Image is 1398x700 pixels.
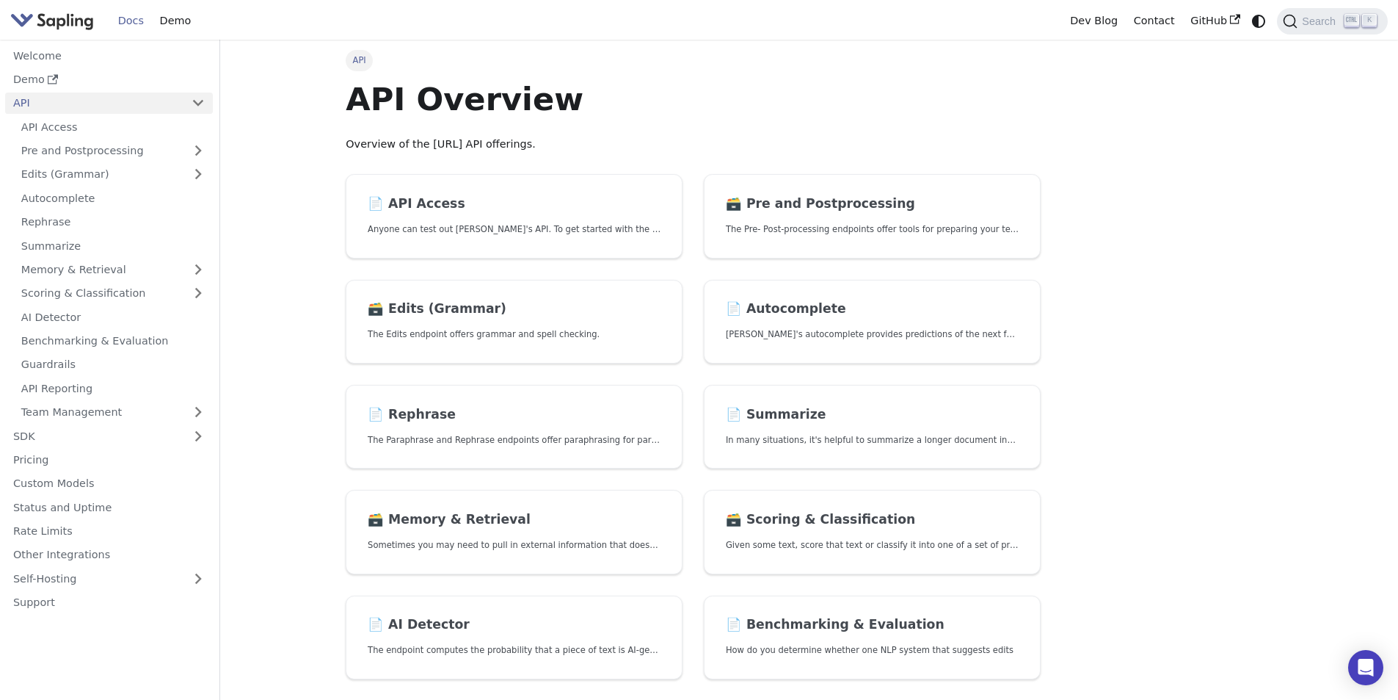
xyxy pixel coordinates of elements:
[5,93,183,114] a: API
[1182,10,1248,32] a: GitHub
[346,50,373,71] span: API
[1348,650,1383,685] div: Open Intercom Messenger
[152,10,199,32] a: Demo
[726,407,1019,423] h2: Summarize
[5,69,213,90] a: Demo
[1297,15,1344,27] span: Search
[346,79,1041,119] h1: API Overview
[368,643,660,657] p: The endpoint computes the probability that a piece of text is AI-generated,
[13,259,213,281] a: Memory & Retrieval
[5,450,213,471] a: Pricing
[346,385,682,469] a: 📄️ RephraseThe Paraphrase and Rephrase endpoints offer paraphrasing for particular styles.
[5,592,213,613] a: Support
[13,378,213,399] a: API Reporting
[704,280,1041,364] a: 📄️ Autocomplete[PERSON_NAME]'s autocomplete provides predictions of the next few characters or words
[13,140,213,162] a: Pre and Postprocessing
[368,328,660,342] p: The Edits endpoint offers grammar and spell checking.
[13,354,213,375] a: Guardrails
[13,283,213,304] a: Scoring & Classification
[13,164,213,185] a: Edits (Grammar)
[726,643,1019,657] p: How do you determine whether one NLP system that suggests edits
[368,196,660,212] h2: API Access
[726,617,1019,633] h2: Benchmarking & Evaluation
[5,497,213,518] a: Status and Uptime
[346,50,1041,71] nav: Breadcrumbs
[726,196,1019,212] h2: Pre and Postprocessing
[368,223,660,237] p: Anyone can test out Sapling's API. To get started with the API, simply:
[704,490,1041,574] a: 🗃️ Scoring & ClassificationGiven some text, score that text or classify it into one of a set of p...
[5,521,213,542] a: Rate Limits
[704,596,1041,680] a: 📄️ Benchmarking & EvaluationHow do you determine whether one NLP system that suggests edits
[13,331,213,352] a: Benchmarking & Evaluation
[346,136,1041,154] p: Overview of the [URL] API offerings.
[368,301,660,317] h2: Edits (Grammar)
[5,568,213,589] a: Self-Hosting
[5,473,213,494] a: Custom Models
[1362,14,1377,27] kbd: K
[13,235,213,256] a: Summarize
[346,490,682,574] a: 🗃️ Memory & RetrievalSometimes you may need to pull in external information that doesn't fit in t...
[1248,10,1270,32] button: Switch between dark and light mode (currently system mode)
[726,301,1019,317] h2: Autocomplete
[346,596,682,680] a: 📄️ AI DetectorThe endpoint computes the probability that a piece of text is AI-generated,
[110,10,152,32] a: Docs
[10,10,94,32] img: Sapling.ai
[368,617,660,633] h2: AI Detector
[346,174,682,259] a: 📄️ API AccessAnyone can test out [PERSON_NAME]'s API. To get started with the API, simply:
[726,538,1019,552] p: Given some text, score that text or classify it into one of a set of pre-specified categories.
[13,306,213,328] a: AI Detector
[368,538,660,552] p: Sometimes you may need to pull in external information that doesn't fit in the context size of an...
[5,544,213,566] a: Other Integrations
[704,385,1041,469] a: 📄️ SummarizeIn many situations, it's helpful to summarize a longer document into a shorter, more ...
[13,187,213,209] a: Autocomplete
[1062,10,1125,32] a: Dev Blog
[10,10,99,32] a: Sapling.ai
[726,328,1019,342] p: Sapling's autocomplete provides predictions of the next few characters or words
[726,512,1019,528] h2: Scoring & Classification
[5,425,183,447] a: SDK
[726,223,1019,237] p: The Pre- Post-processing endpoints offer tools for preparing your text data for ingestation as we...
[346,280,682,364] a: 🗃️ Edits (Grammar)The Edits endpoint offers grammar and spell checking.
[368,407,660,423] h2: Rephrase
[368,433,660,447] p: The Paraphrase and Rephrase endpoints offer paraphrasing for particular styles.
[726,433,1019,447] p: In many situations, it's helpful to summarize a longer document into a shorter, more easily diges...
[5,45,213,66] a: Welcome
[183,425,213,447] button: Expand sidebar category 'SDK'
[1126,10,1183,32] a: Contact
[13,212,213,233] a: Rephrase
[13,402,213,423] a: Team Management
[368,512,660,528] h2: Memory & Retrieval
[1277,8,1387,35] button: Search (Ctrl+K)
[183,93,213,114] button: Collapse sidebar category 'API'
[704,174,1041,259] a: 🗃️ Pre and PostprocessingThe Pre- Post-processing endpoints offer tools for preparing your text d...
[13,116,213,137] a: API Access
